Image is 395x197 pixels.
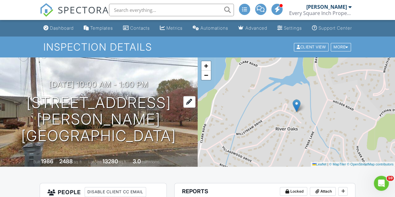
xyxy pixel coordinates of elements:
img: The Best Home Inspection Software - Spectora [40,3,53,17]
a: Support Center [309,22,354,34]
a: Contacts [121,22,152,34]
div: 1986 [41,158,53,165]
span: Built [33,160,40,164]
div: 2488 [59,158,73,165]
div: Metrics [166,25,183,31]
a: Settings [275,22,304,34]
a: Metrics [157,22,185,34]
div: Contacts [130,25,150,31]
h3: [DATE] 10:00 am - 1:00 pm [49,80,148,89]
span: SPECTORA [58,3,109,16]
span: | [327,162,328,166]
a: Client View [293,44,330,49]
span: sq.ft. [119,160,127,164]
iframe: Intercom live chat [374,176,389,191]
a: © OpenStreetMap contributors [347,162,393,166]
div: Every Square Inch Property Inspection [289,10,352,16]
div: Advanced [245,25,267,31]
a: Dashboard [41,22,76,34]
h1: Inspection Details [43,42,351,52]
div: Disable Client CC Email [85,187,146,197]
div: Support Center [318,25,352,31]
div: Templates [90,25,113,31]
div: More [331,43,351,51]
input: Search everything... [109,4,234,16]
div: Automations [200,25,228,31]
span: + [204,62,208,70]
span: bathrooms [142,160,160,164]
span: 10 [387,176,394,181]
div: Client View [294,43,328,51]
a: Leaflet [312,162,326,166]
div: [PERSON_NAME] [306,4,347,10]
div: 13280 [102,158,118,165]
a: Advanced [236,22,270,34]
a: Zoom in [201,61,211,71]
a: © MapTiler [329,162,346,166]
div: Dashboard [50,25,74,31]
span: sq. ft. [74,160,82,164]
img: Marker [293,99,300,112]
a: Automations (Advanced) [190,22,231,34]
a: Zoom out [201,71,211,80]
a: SPECTORA [40,8,109,22]
div: Settings [284,25,302,31]
h1: [STREET_ADDRESS] [PERSON_NAME][GEOGRAPHIC_DATA] [10,95,188,144]
a: Templates [81,22,116,34]
span: − [204,71,208,79]
div: 3.0 [133,158,141,165]
span: Lot Size [88,160,101,164]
